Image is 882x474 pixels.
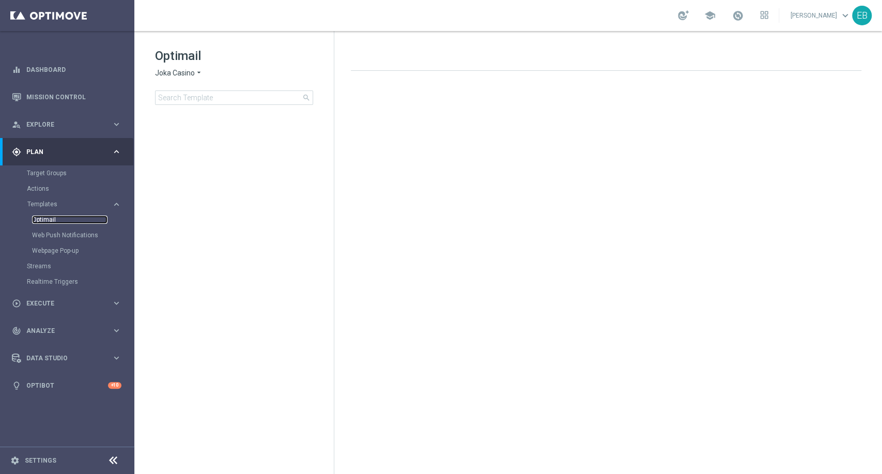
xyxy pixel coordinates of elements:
[12,147,21,157] i: gps_fixed
[32,216,107,224] a: Optimail
[26,149,112,155] span: Plan
[27,201,101,207] span: Templates
[155,90,313,105] input: Search Template
[12,147,112,157] div: Plan
[11,299,122,308] button: play_circle_outline Execute keyboard_arrow_right
[11,148,122,156] button: gps_fixed Plan keyboard_arrow_right
[195,68,203,78] i: arrow_drop_down
[26,56,121,83] a: Dashboard
[32,227,133,243] div: Web Push Notifications
[27,169,107,177] a: Target Groups
[27,262,107,270] a: Streams
[112,353,121,363] i: keyboard_arrow_right
[26,300,112,307] span: Execute
[27,165,133,181] div: Target Groups
[10,456,20,465] i: settings
[26,328,112,334] span: Analyze
[11,354,122,362] button: Data Studio keyboard_arrow_right
[26,121,112,128] span: Explore
[26,83,121,111] a: Mission Control
[155,68,203,78] button: Joka Casino arrow_drop_down
[12,120,21,129] i: person_search
[32,243,133,258] div: Webpage Pop-up
[112,298,121,308] i: keyboard_arrow_right
[12,372,121,399] div: Optibot
[112,147,121,157] i: keyboard_arrow_right
[840,10,851,21] span: keyboard_arrow_down
[12,299,21,308] i: play_circle_outline
[32,247,107,255] a: Webpage Pop-up
[11,327,122,335] button: track_changes Analyze keyboard_arrow_right
[112,119,121,129] i: keyboard_arrow_right
[27,181,133,196] div: Actions
[12,354,112,363] div: Data Studio
[26,355,112,361] span: Data Studio
[12,120,112,129] div: Explore
[27,200,122,208] button: Templates keyboard_arrow_right
[12,326,21,335] i: track_changes
[704,10,716,21] span: school
[26,372,108,399] a: Optibot
[25,457,56,464] a: Settings
[155,68,195,78] span: Joka Casino
[32,212,133,227] div: Optimail
[27,201,112,207] div: Templates
[12,381,21,390] i: lightbulb
[12,299,112,308] div: Execute
[112,326,121,335] i: keyboard_arrow_right
[11,120,122,129] button: person_search Explore keyboard_arrow_right
[11,381,122,390] button: lightbulb Optibot +10
[12,83,121,111] div: Mission Control
[27,185,107,193] a: Actions
[27,258,133,274] div: Streams
[852,6,872,25] div: EB
[11,66,122,74] button: equalizer Dashboard
[27,274,133,289] div: Realtime Triggers
[12,65,21,74] i: equalizer
[11,93,122,101] button: Mission Control
[32,231,107,239] a: Web Push Notifications
[27,196,133,258] div: Templates
[27,278,107,286] a: Realtime Triggers
[302,94,311,102] span: search
[155,48,313,64] h1: Optimail
[790,8,852,23] a: [PERSON_NAME]keyboard_arrow_down
[12,56,121,83] div: Dashboard
[12,326,112,335] div: Analyze
[108,382,121,389] div: +10
[112,200,121,209] i: keyboard_arrow_right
